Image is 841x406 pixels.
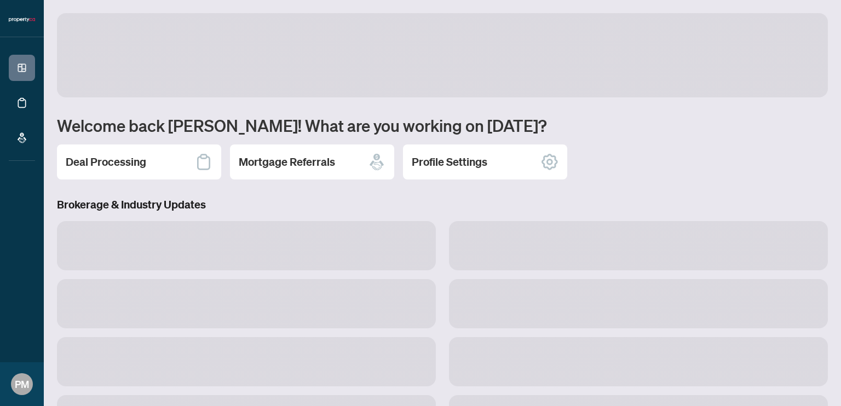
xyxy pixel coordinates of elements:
h3: Brokerage & Industry Updates [57,197,828,212]
h2: Mortgage Referrals [239,154,335,170]
span: PM [15,376,29,392]
h1: Welcome back [PERSON_NAME]! What are you working on [DATE]? [57,115,828,136]
h2: Deal Processing [66,154,146,170]
img: logo [9,16,35,23]
h2: Profile Settings [412,154,487,170]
